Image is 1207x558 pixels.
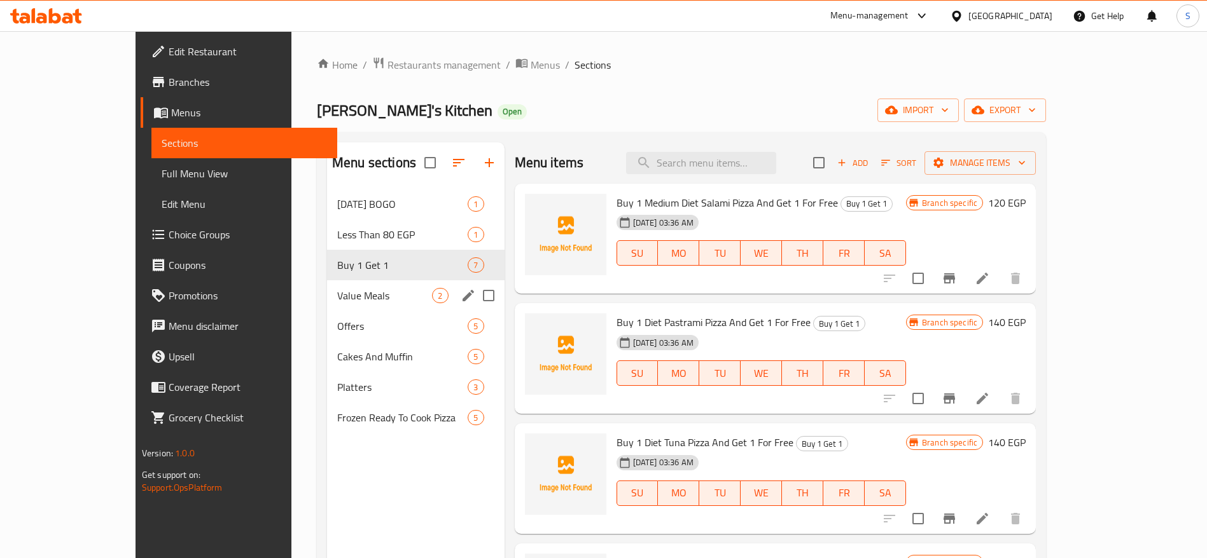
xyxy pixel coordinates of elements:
[881,156,916,170] span: Sort
[498,106,527,117] span: Open
[337,318,468,334] span: Offers
[870,364,901,383] span: SA
[337,196,468,212] span: [DATE] BOGO
[468,196,484,212] div: items
[417,149,443,176] span: Select all sections
[832,153,873,173] button: Add
[525,433,606,515] img: Buy 1 Diet Tuna Pizza And Get 1 For Free
[443,147,474,178] span: Sort sections
[525,194,606,275] img: Buy 1 Medium Diet Salami Pizza And Get 1 For Free
[622,244,653,262] span: SU
[823,480,865,506] button: FR
[162,135,327,151] span: Sections
[787,484,818,502] span: TH
[468,412,483,424] span: 5
[796,436,848,451] div: Buy 1 Get 1
[337,227,468,242] span: Less Than 80 EGP
[787,244,818,262] span: TH
[387,57,501,72] span: Restaurants management
[828,484,860,502] span: FR
[628,337,699,349] span: [DATE] 03:36 AM
[474,147,505,178] button: Add section
[337,257,468,273] span: Buy 1 Get 1
[162,166,327,181] span: Full Menu View
[658,360,699,386] button: MO
[332,153,416,172] h2: Menu sections
[515,153,584,172] h2: Menu items
[873,153,924,173] span: Sort items
[151,189,337,219] a: Edit Menu
[468,351,483,363] span: 5
[327,341,505,372] div: Cakes And Muffin5
[741,480,782,506] button: WE
[699,480,741,506] button: TU
[628,456,699,468] span: [DATE] 03:36 AM
[468,198,483,210] span: 1
[142,479,223,496] a: Support.OpsPlatform
[617,433,793,452] span: Buy 1 Diet Tuna Pizza And Get 1 For Free
[327,250,505,280] div: Buy 1 Get 17
[663,364,694,383] span: MO
[141,341,337,372] a: Upsell
[905,505,931,532] span: Select to update
[924,151,1036,175] button: Manage items
[141,36,337,67] a: Edit Restaurant
[151,128,337,158] a: Sections
[175,445,195,461] span: 1.0.0
[877,99,959,122] button: import
[327,311,505,341] div: Offers5
[934,383,965,414] button: Branch-specific-item
[704,484,736,502] span: TU
[617,193,838,212] span: Buy 1 Medium Diet Salami Pizza And Get 1 For Free
[575,57,611,72] span: Sections
[975,391,990,406] a: Edit menu item
[658,480,699,506] button: MO
[865,360,906,386] button: SA
[363,57,367,72] li: /
[337,288,432,303] span: Value Meals
[699,360,741,386] button: TU
[699,240,741,266] button: TU
[663,244,694,262] span: MO
[658,240,699,266] button: MO
[888,102,949,118] span: import
[782,360,823,386] button: TH
[917,197,982,209] span: Branch specific
[433,290,447,302] span: 2
[865,240,906,266] button: SA
[917,437,982,449] span: Branch specific
[525,313,606,395] img: Buy 1 Diet Pastrami Pizza And Get 1 For Free
[141,372,337,402] a: Coverage Report
[151,158,337,189] a: Full Menu View
[468,320,483,332] span: 5
[617,313,811,332] span: Buy 1 Diet Pastrami Pizza And Get 1 For Free
[975,271,990,286] a: Edit menu item
[169,349,327,364] span: Upsell
[468,227,484,242] div: items
[141,280,337,311] a: Promotions
[865,480,906,506] button: SA
[622,484,653,502] span: SU
[746,484,777,502] span: WE
[782,240,823,266] button: TH
[628,217,699,229] span: [DATE] 03:36 AM
[468,379,484,395] div: items
[617,360,659,386] button: SU
[317,57,358,72] a: Home
[704,364,736,383] span: TU
[617,240,659,266] button: SU
[823,240,865,266] button: FR
[141,67,337,97] a: Branches
[169,257,327,273] span: Coupons
[169,74,327,90] span: Branches
[169,318,327,334] span: Menu disclaimer
[905,385,931,412] span: Select to update
[468,410,484,425] div: items
[746,364,777,383] span: WE
[988,433,1026,451] h6: 140 EGP
[141,402,337,433] a: Grocery Checklist
[823,360,865,386] button: FR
